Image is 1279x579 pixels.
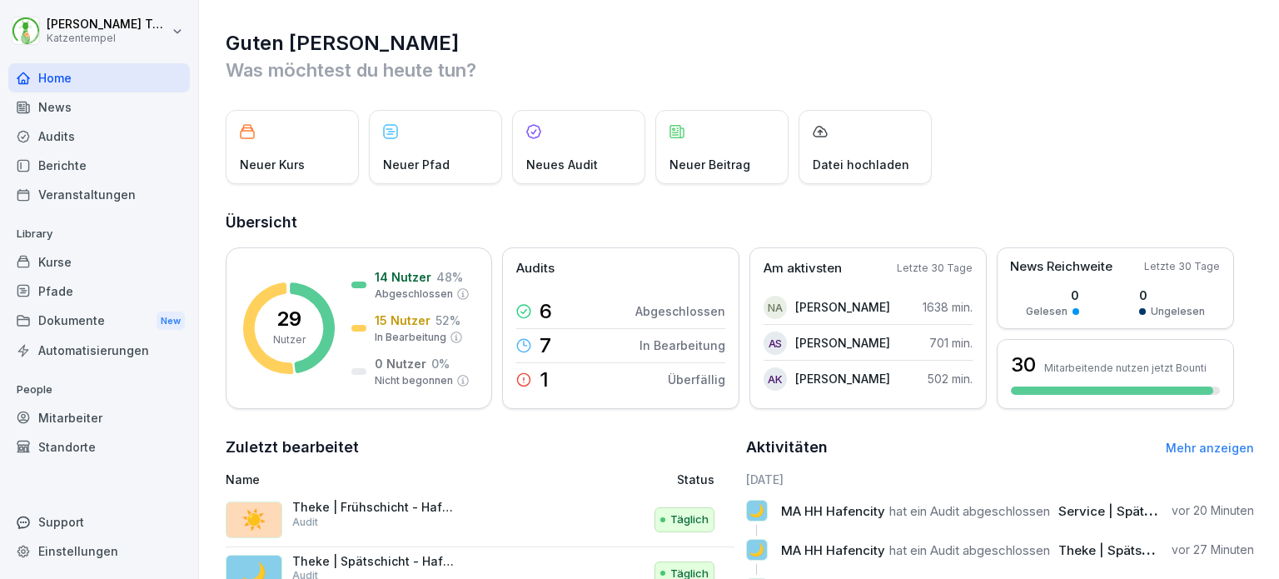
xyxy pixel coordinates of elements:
p: Theke | Frühschicht - Hafencity [292,500,459,515]
p: [PERSON_NAME] [795,370,890,387]
p: 52 % [435,312,460,329]
div: Dokumente [8,306,190,337]
p: Neuer Pfad [383,156,450,173]
a: Einstellungen [8,537,190,566]
p: Audits [516,259,555,278]
p: Nutzer [273,332,306,347]
p: Letzte 30 Tage [1144,259,1220,274]
p: In Bearbeitung [639,337,725,354]
div: Support [8,507,190,537]
p: Abgeschlossen [375,287,453,302]
div: AS [764,332,787,355]
p: Name [226,471,538,488]
p: Status [677,471,714,488]
p: [PERSON_NAME] [795,298,890,316]
p: Neuer Kurs [240,156,305,173]
p: vor 20 Minuten [1172,502,1254,519]
p: Ungelesen [1151,304,1205,319]
p: 0 [1139,287,1205,304]
p: [PERSON_NAME] Terjung [47,17,168,32]
h2: Aktivitäten [746,436,828,459]
p: 0 [1026,287,1079,304]
a: Berichte [8,151,190,180]
span: MA HH Hafencity [781,542,885,558]
p: News Reichweite [1010,257,1112,277]
p: 🌙 [749,499,764,522]
a: ☀️Theke | Frühschicht - HafencityAuditTäglich [226,493,734,547]
p: Mitarbeitende nutzen jetzt Bounti [1044,362,1207,374]
p: ☀️ [241,505,266,535]
p: 48 % [436,268,463,286]
p: Täglich [670,512,709,528]
a: Audits [8,122,190,151]
a: Kurse [8,247,190,277]
p: 0 Nutzer [375,355,426,372]
div: AK [764,367,787,391]
p: Katzentempel [47,32,168,44]
h2: Zuletzt bearbeitet [226,436,734,459]
p: Abgeschlossen [635,302,725,320]
a: DokumenteNew [8,306,190,337]
div: New [157,312,185,331]
p: People [8,377,190,403]
a: Mehr anzeigen [1166,441,1254,455]
p: Theke | Spätschicht - Hafencity [292,554,459,569]
p: 1 [540,370,549,390]
p: Was möchtest du heute tun? [226,57,1254,83]
p: In Bearbeitung [375,330,446,345]
p: Audit [292,515,318,530]
h3: 30 [1011,351,1036,379]
h1: Guten [PERSON_NAME] [226,30,1254,57]
a: Automatisierungen [8,336,190,365]
p: Gelesen [1026,304,1067,319]
span: MA HH Hafencity [781,503,885,519]
span: Theke | Spätschicht - Hafencity [1058,542,1251,558]
p: 502 min. [928,370,973,387]
p: Library [8,221,190,247]
span: hat ein Audit abgeschlossen [889,542,1050,558]
p: 701 min. [929,334,973,352]
a: Home [8,63,190,92]
h2: Übersicht [226,211,1254,234]
a: Mitarbeiter [8,403,190,432]
span: Service | Spätschicht - Hafencity [1058,503,1260,519]
p: 🌙 [749,538,764,562]
p: 15 Nutzer [375,312,430,329]
div: NA [764,296,787,319]
p: 1638 min. [923,298,973,316]
p: Letzte 30 Tage [897,261,973,276]
p: Überfällig [668,371,725,388]
a: Veranstaltungen [8,180,190,209]
a: Standorte [8,432,190,462]
p: Am aktivsten [764,259,842,278]
p: 14 Nutzer [375,268,431,286]
p: [PERSON_NAME] [795,334,890,352]
p: Datei hochladen [813,156,909,173]
p: Neues Audit [526,156,598,173]
p: 7 [540,336,551,356]
p: 29 [276,309,301,329]
span: hat ein Audit abgeschlossen [889,503,1050,519]
p: Nicht begonnen [375,373,453,388]
a: Pfade [8,277,190,306]
a: News [8,92,190,122]
p: 6 [540,302,552,322]
p: 0 % [431,355,450,372]
h6: [DATE] [746,471,1255,488]
p: Neuer Beitrag [669,156,750,173]
p: vor 27 Minuten [1172,542,1254,558]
